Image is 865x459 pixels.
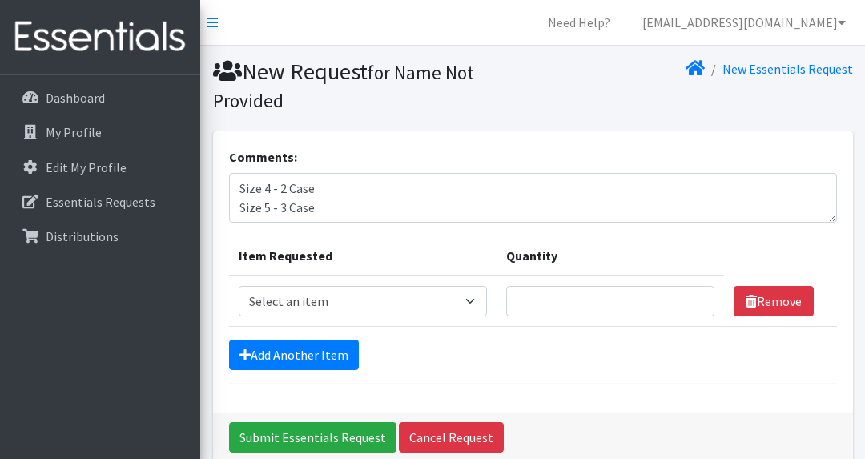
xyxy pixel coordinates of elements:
a: Remove [734,286,814,316]
a: New Essentials Request [722,61,853,77]
a: My Profile [6,116,194,148]
img: HumanEssentials [6,10,194,64]
p: Dashboard [46,90,105,106]
input: Submit Essentials Request [229,422,396,453]
small: for Name Not Provided [213,61,474,112]
label: Comments: [229,147,297,167]
th: Quantity [497,236,724,276]
p: Essentials Requests [46,194,155,210]
a: Need Help? [535,6,623,38]
p: My Profile [46,124,102,140]
p: Edit My Profile [46,159,127,175]
a: [EMAIL_ADDRESS][DOMAIN_NAME] [630,6,859,38]
a: Add Another Item [229,340,359,370]
th: Item Requested [229,236,497,276]
p: Distributions [46,228,119,244]
a: Cancel Request [399,422,504,453]
a: Edit My Profile [6,151,194,183]
a: Essentials Requests [6,186,194,218]
a: Dashboard [6,82,194,114]
h1: New Request [213,58,527,113]
a: Distributions [6,220,194,252]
